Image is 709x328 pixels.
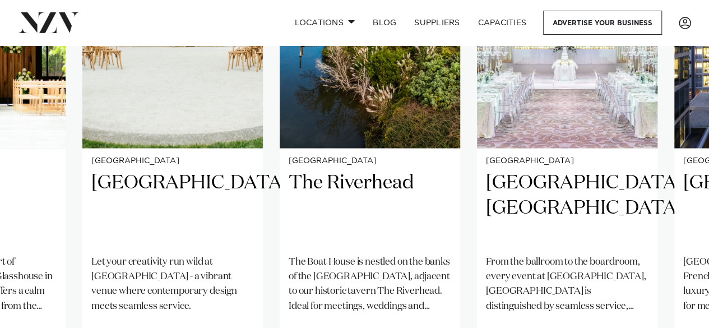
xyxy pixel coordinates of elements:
[289,170,451,246] h2: The Riverhead
[289,157,451,165] small: [GEOGRAPHIC_DATA]
[289,255,451,313] p: The Boat House is nestled on the banks of the [GEOGRAPHIC_DATA], adjacent to our historic tavern ...
[91,170,254,246] h2: [GEOGRAPHIC_DATA]
[364,11,405,35] a: BLOG
[486,255,648,313] p: From the ballroom to the boardroom, every event at [GEOGRAPHIC_DATA], [GEOGRAPHIC_DATA] is distin...
[486,157,648,165] small: [GEOGRAPHIC_DATA]
[543,11,662,35] a: Advertise your business
[91,157,254,165] small: [GEOGRAPHIC_DATA]
[469,11,536,35] a: Capacities
[486,170,648,246] h2: [GEOGRAPHIC_DATA], [GEOGRAPHIC_DATA]
[18,12,79,33] img: nzv-logo.png
[285,11,364,35] a: Locations
[405,11,469,35] a: SUPPLIERS
[91,255,254,313] p: Let your creativity run wild at [GEOGRAPHIC_DATA] - a vibrant venue where contemporary design mee...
